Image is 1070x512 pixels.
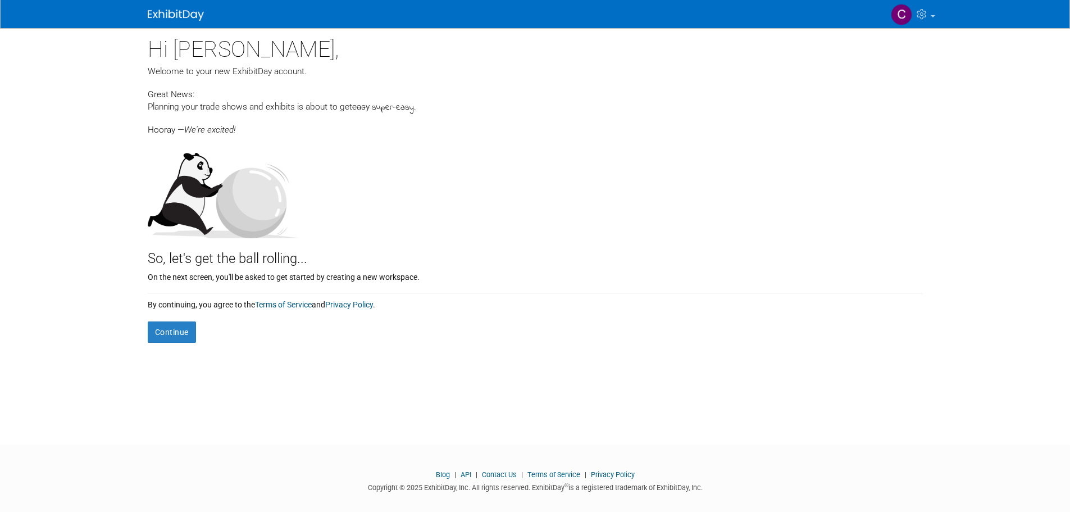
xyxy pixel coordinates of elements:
[352,102,370,112] span: easy
[148,321,196,343] button: Continue
[148,10,204,21] img: ExhibitDay
[148,28,923,65] div: Hi [PERSON_NAME],
[518,470,526,479] span: |
[148,88,923,101] div: Great News:
[148,101,923,114] div: Planning your trade shows and exhibits is about to get .
[436,470,450,479] a: Blog
[148,238,923,269] div: So, let's get the ball rolling...
[148,65,923,78] div: Welcome to your new ExhibitDay account.
[325,300,373,309] a: Privacy Policy
[527,470,580,479] a: Terms of Service
[148,269,923,283] div: On the next screen, you'll be asked to get started by creating a new workspace.
[591,470,635,479] a: Privacy Policy
[461,470,471,479] a: API
[452,470,459,479] span: |
[564,482,568,488] sup: ®
[148,142,299,238] img: Let's get the ball rolling
[372,101,414,114] span: super-easy
[148,293,923,310] div: By continuing, you agree to the and .
[482,470,517,479] a: Contact Us
[255,300,312,309] a: Terms of Service
[582,470,589,479] span: |
[184,125,235,135] span: We're excited!
[148,114,923,136] div: Hooray —
[891,4,912,25] img: Cynde Bock
[473,470,480,479] span: |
